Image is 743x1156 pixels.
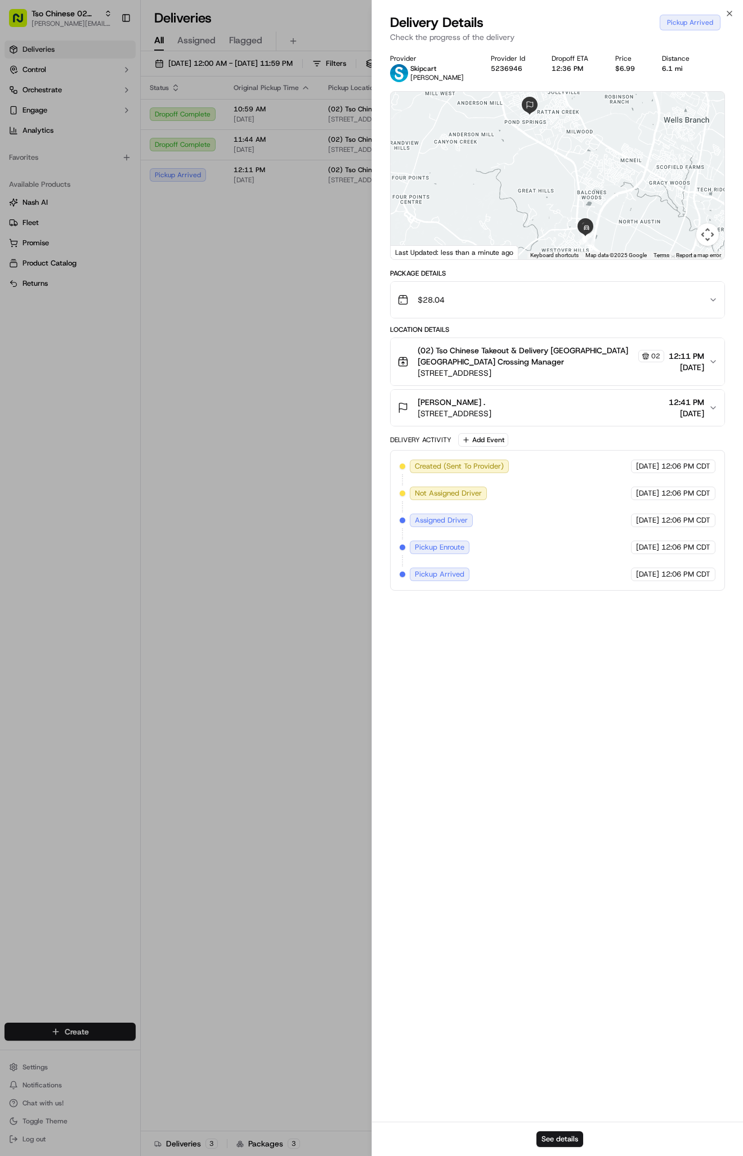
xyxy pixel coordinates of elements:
div: Start new chat [51,107,185,119]
div: Location Details [390,325,725,334]
div: Price [615,54,644,63]
span: [DATE] [156,205,180,214]
span: • [93,174,97,183]
div: Last Updated: less than a minute ago [391,245,518,259]
span: $28.04 [418,294,445,305]
div: Past conversations [11,146,75,155]
span: • [150,205,154,214]
div: $6.99 [615,64,644,73]
span: 12:06 PM CDT [661,461,710,471]
span: [DATE] [636,488,659,498]
span: [PERSON_NAME] [410,73,464,82]
span: [DATE] [636,542,659,552]
span: [DATE] [636,515,659,525]
span: [PERSON_NAME] [35,174,91,183]
button: Add Event [458,433,508,447]
a: Open this area in Google Maps (opens a new window) [393,245,431,259]
span: [DATE] [100,174,123,183]
img: profile_skipcart_partner.png [390,64,408,82]
span: Assigned Driver [415,515,468,525]
span: API Documentation [106,251,181,263]
span: [PERSON_NAME] . [418,397,485,408]
img: Charles Folsom [11,164,29,182]
img: 4281594248423_2fcf9dad9f2a874258b8_72.png [24,107,44,128]
button: 5236946 [491,64,522,73]
div: 1 [579,230,594,245]
span: Delivery Details [390,14,484,32]
a: Powered byPylon [79,278,136,287]
span: 12:06 PM CDT [661,542,710,552]
span: 12:06 PM CDT [661,515,710,525]
div: Delivery Activity [390,435,451,444]
span: [DATE] [636,569,659,579]
button: [PERSON_NAME] .[STREET_ADDRESS]12:41 PM[DATE] [391,390,724,426]
div: Provider Id [491,54,534,63]
button: (02) Tso Chinese Takeout & Delivery [GEOGRAPHIC_DATA] [GEOGRAPHIC_DATA] Crossing Manager02[STREET... [391,338,724,385]
span: [PERSON_NAME] (Store Manager) [35,205,148,214]
span: Knowledge Base [23,251,86,263]
a: Report a map error [676,252,721,258]
button: See all [174,144,205,158]
span: 12:11 PM [669,350,704,362]
button: Start new chat [191,111,205,124]
div: We're available if you need us! [51,119,155,128]
img: 1736555255976-a54dd68f-1ca7-489b-9aae-adbdc363a1c4 [11,107,32,128]
span: 12:41 PM [669,397,704,408]
span: (02) Tso Chinese Takeout & Delivery [GEOGRAPHIC_DATA] [GEOGRAPHIC_DATA] Crossing Manager [418,345,636,367]
img: Google [393,245,431,259]
div: Distance [662,54,699,63]
img: Antonia (Store Manager) [11,194,29,212]
span: Pylon [112,279,136,287]
div: 12:36 PM [552,64,597,73]
button: See details [536,1131,583,1147]
span: [STREET_ADDRESS] [418,408,491,419]
div: Package Details [390,269,725,278]
span: [DATE] [669,408,704,419]
img: 1736555255976-a54dd68f-1ca7-489b-9aae-adbdc363a1c4 [23,175,32,184]
button: Keyboard shortcuts [530,251,579,259]
span: Pickup Arrived [415,569,464,579]
span: Pickup Enroute [415,542,464,552]
p: Check the progress of the delivery [390,32,725,43]
p: Welcome 👋 [11,45,205,63]
span: Not Assigned Driver [415,488,482,498]
span: [STREET_ADDRESS] [418,367,664,379]
img: Nash [11,11,34,34]
p: Skipcart [410,64,464,73]
span: 12:06 PM CDT [661,569,710,579]
div: Dropoff ETA [552,54,597,63]
div: Provider [390,54,473,63]
div: 📗 [11,253,20,262]
div: 💻 [95,253,104,262]
a: 📗Knowledge Base [7,247,91,267]
span: [DATE] [669,362,704,373]
button: Map camera controls [696,223,719,246]
div: 6.1 mi [662,64,699,73]
span: Map data ©2025 Google [585,252,647,258]
input: Got a question? Start typing here... [29,73,203,84]
span: 02 [651,352,660,361]
button: $28.04 [391,282,724,318]
span: [DATE] [636,461,659,471]
a: Terms (opens in new tab) [654,252,669,258]
span: Created (Sent To Provider) [415,461,504,471]
span: 12:06 PM CDT [661,488,710,498]
a: 💻API Documentation [91,247,185,267]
